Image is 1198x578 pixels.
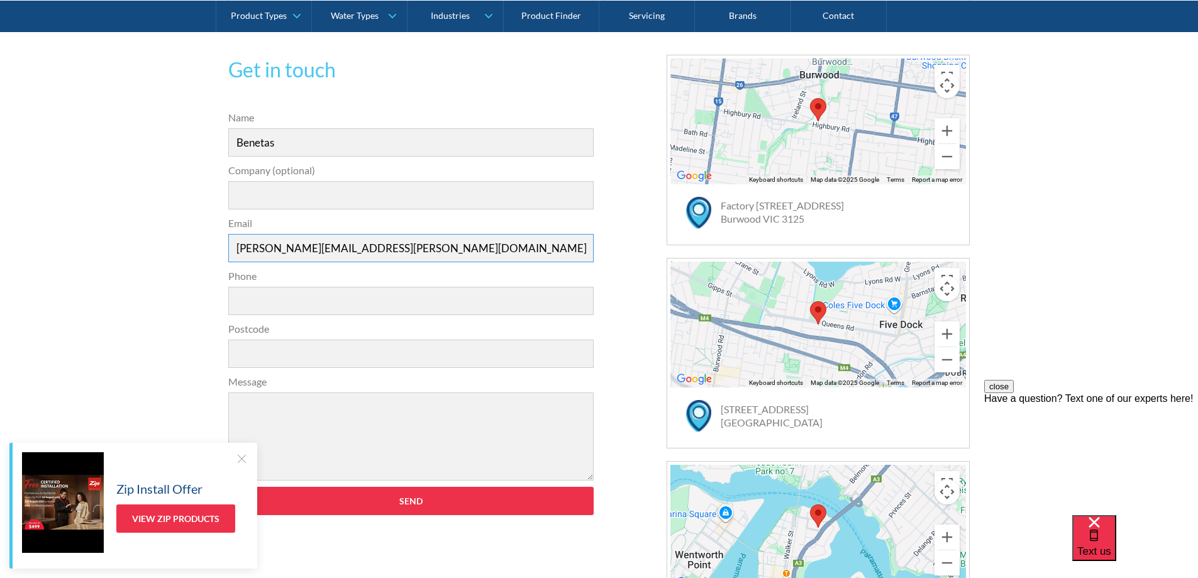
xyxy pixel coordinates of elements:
[935,479,960,504] button: Map camera controls
[231,10,287,21] div: Product Types
[912,379,962,386] a: Report a map error
[935,550,960,575] button: Zoom out
[721,199,844,225] a: Factory [STREET_ADDRESS]Burwood VIC 3125
[810,301,826,325] div: Map pin
[228,55,594,85] h2: Get in touch
[686,400,711,432] img: map marker icon
[228,374,594,389] label: Message
[116,479,202,498] h5: Zip Install Offer
[811,176,879,183] span: Map data ©2025 Google
[228,269,594,284] label: Phone
[810,504,826,528] div: Map pin
[935,347,960,372] button: Zoom out
[935,65,960,90] button: Toggle fullscreen view
[331,10,379,21] div: Water Types
[116,504,235,533] a: View Zip Products
[674,168,715,184] a: Open this area in Google Maps (opens a new window)
[674,371,715,387] a: Open this area in Google Maps (opens a new window)
[228,163,594,178] label: Company (optional)
[686,197,711,229] img: map marker icon
[749,379,803,387] button: Keyboard shortcuts
[935,471,960,496] button: Toggle fullscreen view
[721,403,823,428] a: [STREET_ADDRESS][GEOGRAPHIC_DATA]
[935,118,960,143] button: Zoom in
[228,487,594,515] input: Send
[810,98,826,121] div: Map pin
[22,452,104,553] img: Zip Install Offer
[912,176,962,183] a: Report a map error
[674,168,715,184] img: Google
[674,371,715,387] img: Google
[935,73,960,98] button: Map camera controls
[222,110,601,528] form: Contact Form
[1072,515,1198,578] iframe: podium webchat widget bubble
[811,379,879,386] span: Map data ©2025 Google
[984,380,1198,531] iframe: podium webchat widget prompt
[935,276,960,301] button: Map camera controls
[887,379,904,386] a: Terms
[935,525,960,550] button: Zoom in
[749,175,803,184] button: Keyboard shortcuts
[431,10,470,21] div: Industries
[887,176,904,183] a: Terms
[228,216,594,231] label: Email
[935,268,960,293] button: Toggle fullscreen view
[228,321,594,336] label: Postcode
[935,144,960,169] button: Zoom out
[935,321,960,347] button: Zoom in
[228,110,594,125] label: Name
